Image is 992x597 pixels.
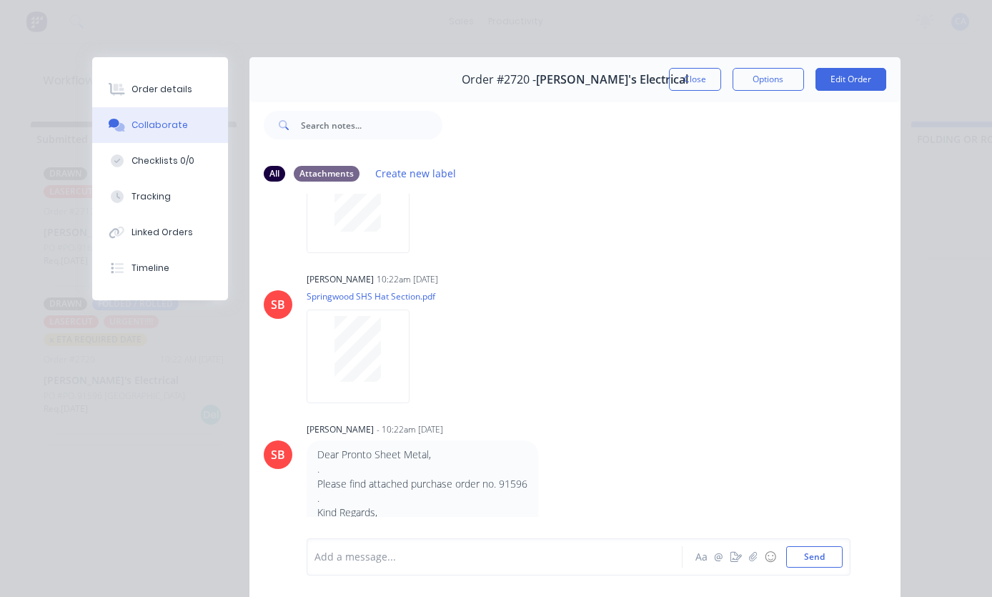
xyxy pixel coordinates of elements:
[762,548,779,566] button: ☺
[92,71,228,107] button: Order details
[669,68,721,91] button: Close
[377,273,438,286] div: 10:22am [DATE]
[317,491,527,505] p: .
[92,214,228,250] button: Linked Orders
[368,164,464,183] button: Create new label
[307,273,374,286] div: [PERSON_NAME]
[786,546,843,568] button: Send
[264,166,285,182] div: All
[132,154,194,167] div: Checklists 0/0
[317,448,527,491] p: Dear Pronto Sheet Metal, . Please find attached purchase order no. 91596
[693,548,710,566] button: Aa
[733,68,804,91] button: Options
[307,290,435,302] p: Springwood SHS Hat Section.pdf
[301,111,442,139] input: Search notes...
[271,296,285,313] div: SB
[377,423,443,436] div: - 10:22am [DATE]
[132,262,169,275] div: Timeline
[92,107,228,143] button: Collaborate
[815,68,886,91] button: Edit Order
[92,179,228,214] button: Tracking
[92,143,228,179] button: Checklists 0/0
[271,446,285,463] div: SB
[132,226,193,239] div: Linked Orders
[462,73,536,87] span: Order #2720 -
[710,548,728,566] button: @
[132,83,192,96] div: Order details
[132,119,188,132] div: Collaborate
[132,190,171,203] div: Tracking
[92,250,228,286] button: Timeline
[317,505,527,520] p: Kind Regards,
[307,423,374,436] div: [PERSON_NAME]
[536,73,688,87] span: [PERSON_NAME]'s Electrical
[294,166,359,182] div: Attachments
